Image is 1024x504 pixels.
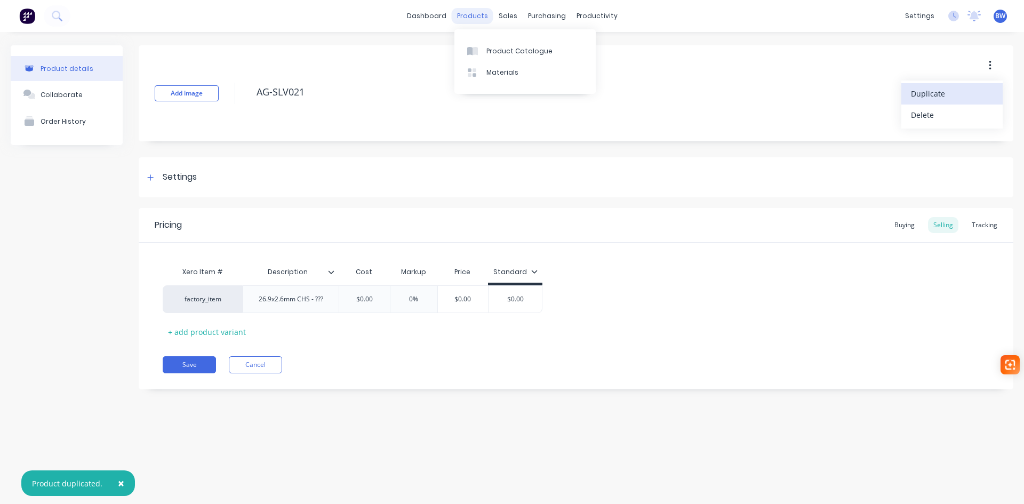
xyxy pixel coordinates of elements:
[489,286,542,313] div: $0.00
[454,40,596,61] a: Product Catalogue
[486,46,553,56] div: Product Catalogue
[163,261,243,283] div: Xero Item #
[523,8,571,24] div: purchasing
[243,261,339,283] div: Description
[250,292,332,306] div: 26.9x2.6mm CHS - ???
[454,62,596,83] a: Materials
[32,478,102,489] div: Product duplicated.
[107,470,135,496] button: Close
[11,81,123,108] button: Collaborate
[338,286,391,313] div: $0.00
[11,56,123,81] button: Product details
[19,8,35,24] img: Factory
[243,259,332,285] div: Description
[928,217,958,233] div: Selling
[900,8,940,24] div: settings
[493,8,523,24] div: sales
[402,8,452,24] a: dashboard
[173,294,232,304] div: factory_item
[437,261,489,283] div: Price
[11,108,123,134] button: Order History
[452,8,493,24] div: products
[155,219,182,231] div: Pricing
[486,68,518,77] div: Materials
[571,8,623,24] div: productivity
[41,91,83,99] div: Collaborate
[41,65,93,73] div: Product details
[163,324,251,340] div: + add product variant
[390,261,437,283] div: Markup
[339,261,390,283] div: Cost
[229,356,282,373] button: Cancel
[163,171,197,184] div: Settings
[911,107,993,123] div: Delete
[163,285,542,313] div: factory_item26.9x2.6mm CHS - ???$0.000%$0.00$0.00
[155,85,219,101] button: Add image
[493,267,538,277] div: Standard
[995,11,1005,21] span: BW
[118,476,124,491] span: ×
[889,217,920,233] div: Buying
[387,286,441,313] div: 0%
[966,217,1003,233] div: Tracking
[163,356,216,373] button: Save
[41,117,86,125] div: Order History
[436,286,490,313] div: $0.00
[251,79,925,105] textarea: AG-SLV021
[911,88,991,99] span: Duplicate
